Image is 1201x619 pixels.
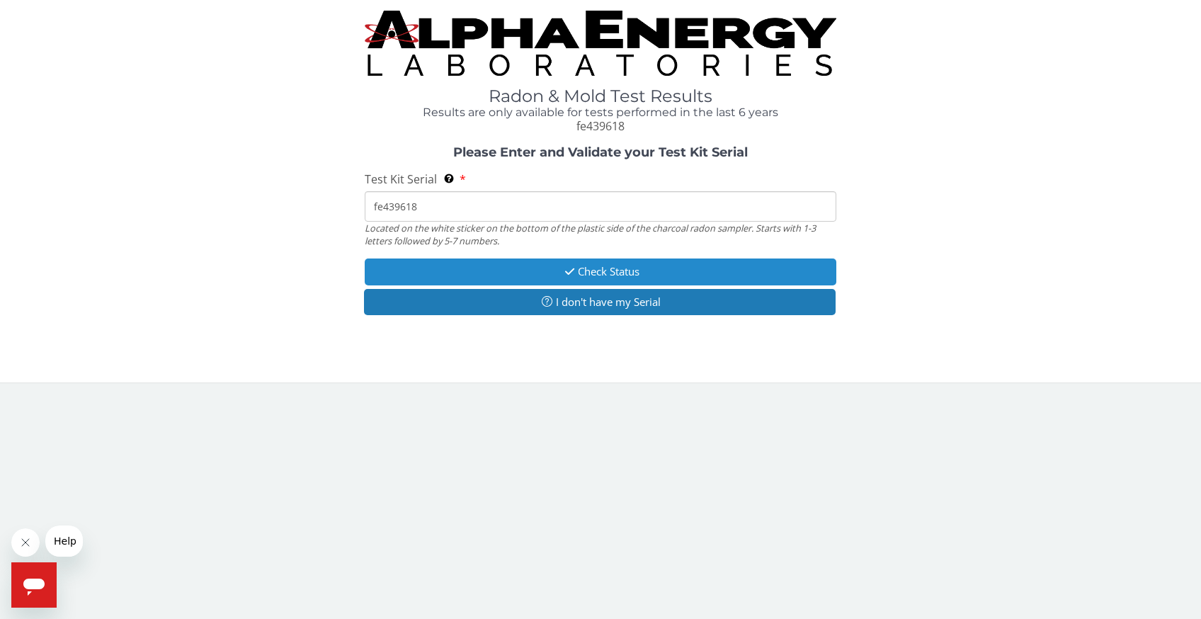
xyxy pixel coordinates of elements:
strong: Please Enter and Validate your Test Kit Serial [453,144,748,160]
h1: Radon & Mold Test Results [365,87,836,106]
img: TightCrop.jpg [365,11,836,76]
h4: Results are only available for tests performed in the last 6 years [365,106,836,119]
iframe: Button to launch messaging window [11,562,57,608]
button: I don't have my Serial [364,289,836,315]
div: Located on the white sticker on the bottom of the plastic side of the charcoal radon sampler. Sta... [365,222,836,248]
button: Check Status [365,259,836,285]
span: fe439618 [576,118,625,134]
span: Test Kit Serial [365,171,437,187]
iframe: Close message [11,528,40,557]
iframe: Message from company [45,526,83,557]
